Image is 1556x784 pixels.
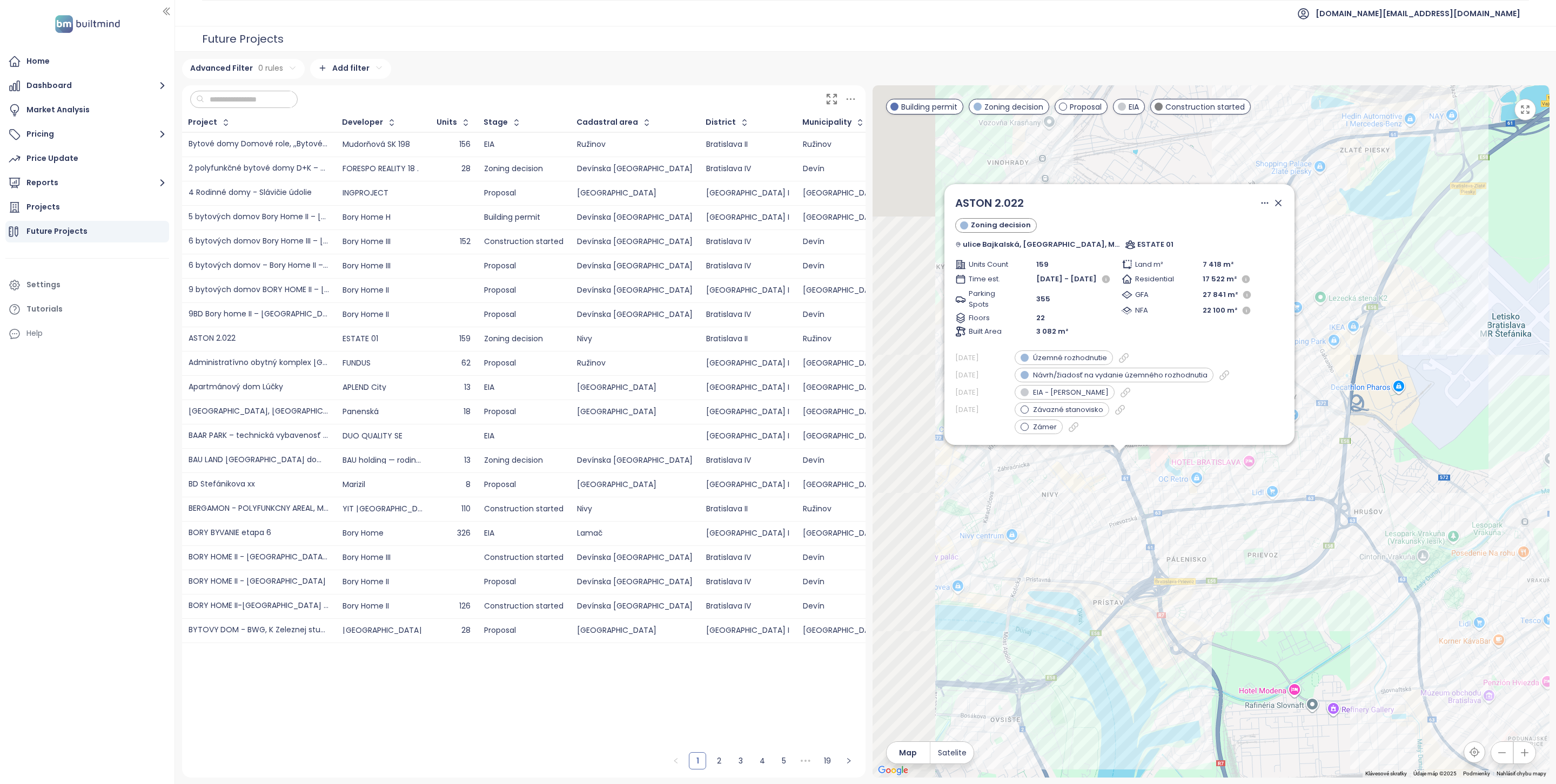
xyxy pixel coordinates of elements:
span: [DATE] - [DATE] [1036,274,1097,285]
div: 6 bytových domov – Bory Home II – [GEOGRAPHIC_DATA], časť [GEOGRAPHIC_DATA] A, Bytové domy B1 a B2 [189,262,329,270]
div: Apartmánový dom Lúčky [189,383,283,391]
div: Developer [342,119,383,126]
span: GFA [1135,289,1176,300]
div: Zoning decision [484,457,564,464]
div: Ružinov [803,505,882,512]
div: [GEOGRAPHIC_DATA] [577,481,693,488]
div: [GEOGRAPHIC_DATA] I [706,287,789,294]
div: Devínska [GEOGRAPHIC_DATA] [577,262,693,269]
div: [GEOGRAPHIC_DATA] I [706,384,789,391]
div: BERGAMON - POLYFUNKČNÝ AREÁL, Mlynské nivy – Hraničná ul. – II. ETAPA: SO213 a SO214 - Zmena stav... [189,505,329,513]
span: 3 082 m² [1036,326,1068,337]
button: right [840,752,857,769]
div: APLEND City [343,384,386,391]
div: [GEOGRAPHIC_DATA] [803,627,882,634]
span: Residential [1135,274,1176,285]
div: District [706,119,736,126]
div: 9BD Bory home II – [GEOGRAPHIC_DATA] [189,310,329,319]
a: 5 [776,753,792,769]
button: Reports [5,172,169,194]
div: Proposal [484,408,564,415]
div: ASTON 2.022 [189,335,236,343]
span: Built Area [969,326,1009,337]
div: BORY BÝVANIE etapa 6 [189,529,271,537]
div: Devínska [GEOGRAPHIC_DATA] [577,238,693,245]
div: Bratislava IV [706,165,789,172]
div: Devínska [GEOGRAPHIC_DATA] [577,311,693,318]
div: BORY HOME II-[GEOGRAPHIC_DATA] - časť SO 102 Obytný blok B1, SO 104 Obytný blok C2 [189,602,329,610]
a: Settings [5,274,169,296]
div: [GEOGRAPHIC_DATA] [577,190,693,197]
div: Panenská [343,408,379,415]
div: Devín [803,457,882,464]
div: Price Update [26,152,78,165]
span: EIA [1129,101,1139,113]
img: Google [875,763,911,778]
button: Pricing [5,124,169,145]
span: ••• [797,752,814,769]
span: left [673,758,679,764]
a: 1 [689,753,706,769]
div: 28 [437,627,471,634]
div: FORESPO REALITY 18 . [343,165,419,172]
a: Otvoriť túto oblasť v Mapách Google (otvorí nové okno) [875,763,911,778]
div: Ružinov [577,360,693,367]
a: Nahlásiť chybu mapy [1497,771,1546,776]
div: Bratislava IV [706,238,789,245]
span: 27 841 m² [1203,289,1238,300]
div: [GEOGRAPHIC_DATA] [803,214,882,221]
div: Devínska [GEOGRAPHIC_DATA] [577,287,693,294]
button: left [667,752,685,769]
a: 3 [733,753,749,769]
div: 13 [437,457,471,464]
span: ASTON 2.022 [955,195,1024,211]
div: Municipality [802,119,851,126]
div: 152 [437,238,471,245]
span: Time est. [969,274,1009,285]
a: Projects [5,197,169,218]
div: 159 [437,335,471,342]
div: Help [5,323,169,344]
div: [GEOGRAPHIC_DATA] [803,530,882,537]
img: logo [52,13,123,35]
span: Návrh/žiadosť na vydanie územného rozhodnutia [1033,369,1208,380]
div: Project [188,119,217,126]
div: BAU holding — rodinné domy [343,457,424,464]
div: 9 bytových domov BORY HOME II – [GEOGRAPHIC_DATA] [189,286,329,294]
span: ESTATE 01 [1137,239,1173,250]
span: Construction started [1165,101,1245,113]
div: Building permit [484,214,564,221]
span: [DATE] [955,387,1009,397]
div: [GEOGRAPHIC_DATA] [577,627,693,634]
div: Construction started [484,554,564,561]
div: [GEOGRAPHIC_DATA] I [706,408,789,415]
div: 126 [437,603,471,610]
div: Bratislava II [706,505,789,512]
div: Settings [26,278,61,292]
span: 0 rules [258,62,283,74]
div: Proposal [484,287,564,294]
div: Ružinov [577,141,693,148]
span: 22 100 m² [1203,305,1237,316]
span: 159 [1036,259,1049,270]
div: Bory Home II [343,603,389,610]
div: 4 Rodinné domy - Slávičie údolie [189,189,312,197]
div: Ružinov [803,335,882,342]
div: Cadastral area [576,119,638,126]
div: [GEOGRAPHIC_DATA] [803,408,882,415]
div: Future Projects [202,28,284,50]
span: 22 [1036,313,1045,323]
button: Dashboard [5,75,169,97]
div: Help [26,327,43,340]
span: Land m² [1135,259,1176,270]
li: 3 [732,752,749,769]
span: Units Count [969,259,1009,270]
div: Devín [803,603,882,610]
div: Future Projects [26,225,88,238]
div: Proposal [484,627,564,634]
a: 4 [754,753,770,769]
div: [GEOGRAPHIC_DATA] I [706,530,789,537]
div: Proposal [484,360,564,367]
